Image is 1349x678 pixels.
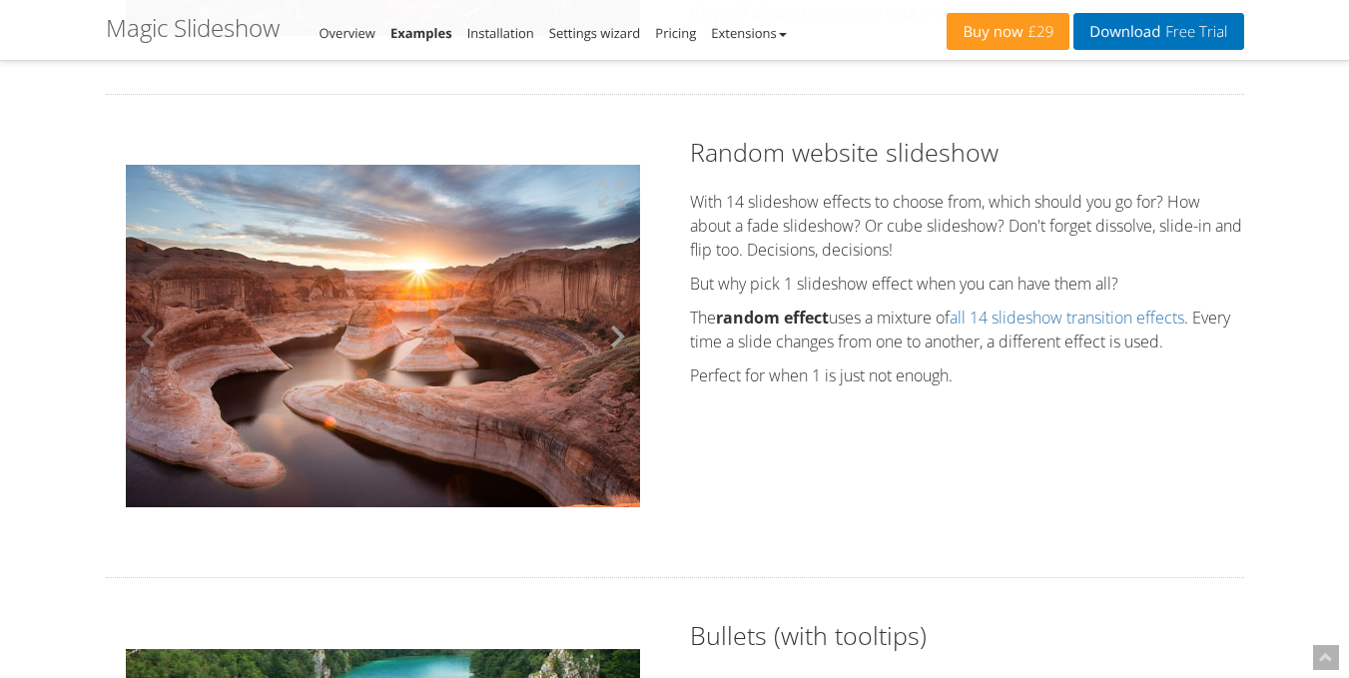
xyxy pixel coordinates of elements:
h2: Bullets (with tooltips) [690,618,1244,653]
h2: Random website slideshow [690,135,1244,170]
a: DownloadFree Trial [1073,13,1243,50]
p: Perfect for when 1 is just not enough. [690,363,1244,387]
img: Random website slideshow example [126,165,640,507]
strong: random effect [716,307,829,329]
a: Settings wizard [549,24,641,42]
p: With 14 slideshow effects to choose from, which should you go for? How about a fade slideshow? Or... [690,190,1244,262]
a: Pricing [655,24,696,42]
a: Examples [390,24,452,42]
span: £29 [1023,24,1054,40]
a: Installation [467,24,534,42]
a: Extensions [711,24,786,42]
p: But why pick 1 slideshow effect when you can have them all? [690,272,1244,296]
h1: Magic Slideshow [106,15,280,41]
p: The uses a mixture of . Every time a slide changes from one to another, a different effect is used. [690,306,1244,353]
span: Free Trial [1160,24,1227,40]
a: Buy now£29 [947,13,1069,50]
a: Overview [320,24,375,42]
a: all 14 slideshow transition effects [950,307,1184,329]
